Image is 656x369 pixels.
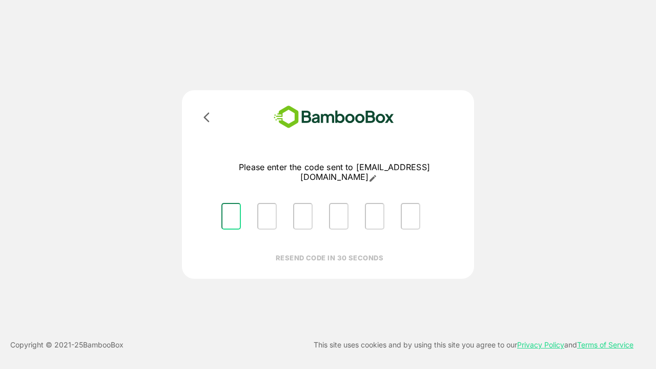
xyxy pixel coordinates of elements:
input: Please enter OTP character 1 [221,203,241,230]
input: Please enter OTP character 6 [401,203,420,230]
p: Copyright © 2021- 25 BambooBox [10,339,124,351]
p: This site uses cookies and by using this site you agree to our and [314,339,633,351]
a: Privacy Policy [517,340,564,349]
img: bamboobox [259,102,409,132]
a: Terms of Service [577,340,633,349]
p: Please enter the code sent to [EMAIL_ADDRESS][DOMAIN_NAME] [213,162,456,182]
input: Please enter OTP character 4 [329,203,348,230]
input: Please enter OTP character 2 [257,203,277,230]
input: Please enter OTP character 3 [293,203,313,230]
input: Please enter OTP character 5 [365,203,384,230]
